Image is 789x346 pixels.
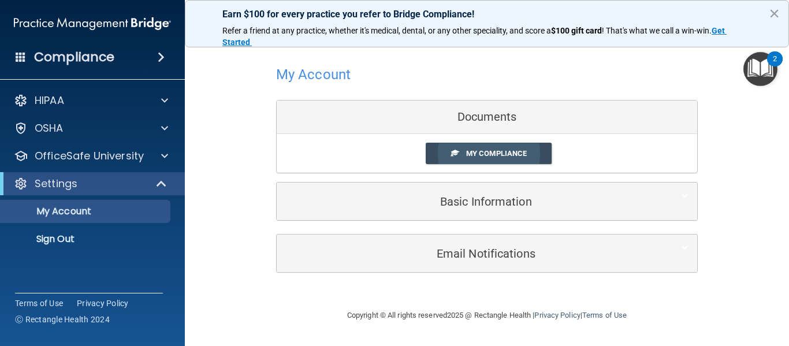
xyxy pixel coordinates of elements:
[773,59,777,74] div: 2
[743,52,777,86] button: Open Resource Center, 2 new notifications
[602,26,712,35] span: ! That's what we call a win-win.
[35,94,64,107] p: HIPAA
[769,4,780,23] button: Close
[582,311,627,319] a: Terms of Use
[276,297,698,334] div: Copyright © All rights reserved 2025 @ Rectangle Health | |
[14,149,168,163] a: OfficeSafe University
[277,101,697,134] div: Documents
[8,206,165,217] p: My Account
[222,26,551,35] span: Refer a friend at any practice, whether it's medical, dental, or any other speciality, and score a
[35,149,144,163] p: OfficeSafe University
[14,177,168,191] a: Settings
[77,297,129,309] a: Privacy Policy
[285,195,653,208] h5: Basic Information
[285,240,688,266] a: Email Notifications
[35,121,64,135] p: OSHA
[34,49,114,65] h4: Compliance
[285,188,688,214] a: Basic Information
[8,233,165,245] p: Sign Out
[466,149,527,158] span: My Compliance
[15,314,110,325] span: Ⓒ Rectangle Health 2024
[222,9,751,20] p: Earn $100 for every practice you refer to Bridge Compliance!
[14,94,168,107] a: HIPAA
[534,311,580,319] a: Privacy Policy
[222,26,727,47] a: Get Started
[14,12,171,35] img: PMB logo
[15,297,63,309] a: Terms of Use
[276,67,351,82] h4: My Account
[14,121,168,135] a: OSHA
[35,177,77,191] p: Settings
[551,26,602,35] strong: $100 gift card
[285,247,653,260] h5: Email Notifications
